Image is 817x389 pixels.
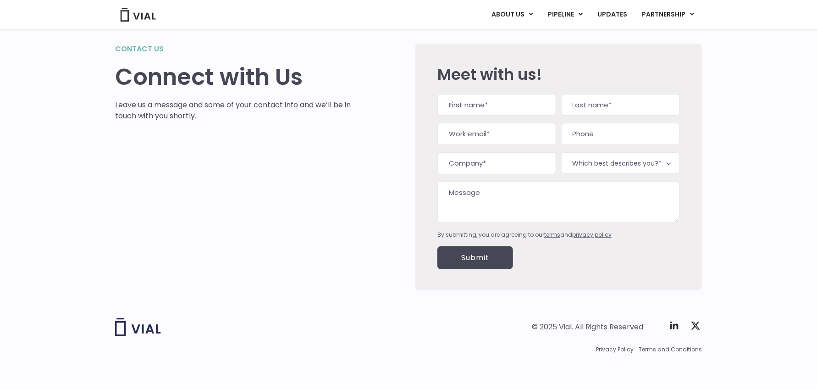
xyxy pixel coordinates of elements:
[639,345,702,354] a: Terms and Conditions
[596,345,634,354] a: Privacy Policy
[590,7,634,22] a: UPDATES
[532,322,643,332] div: © 2025 Vial. All Rights Reserved
[115,64,351,90] h1: Connect with Us
[561,123,680,145] input: Phone
[115,100,351,122] p: Leave us a message and some of your contact info and we’ll be in touch with you shortly.
[437,123,556,145] input: Work email*
[484,7,540,22] a: ABOUT USMenu Toggle
[115,318,161,336] img: Vial logo wih "Vial" spelled out
[572,231,612,239] a: privacy policy
[437,66,680,83] h2: Meet with us!
[437,231,680,239] div: By submitting, you are agreeing to our and
[115,44,351,55] h2: Contact us
[437,246,513,269] input: Submit
[437,152,556,174] input: Company*
[561,152,680,174] span: Which best describes you?*
[120,8,156,22] img: Vial Logo
[541,7,590,22] a: PIPELINEMenu Toggle
[544,231,560,239] a: terms
[437,94,556,116] input: First name*
[635,7,701,22] a: PARTNERSHIPMenu Toggle
[561,94,680,116] input: Last name*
